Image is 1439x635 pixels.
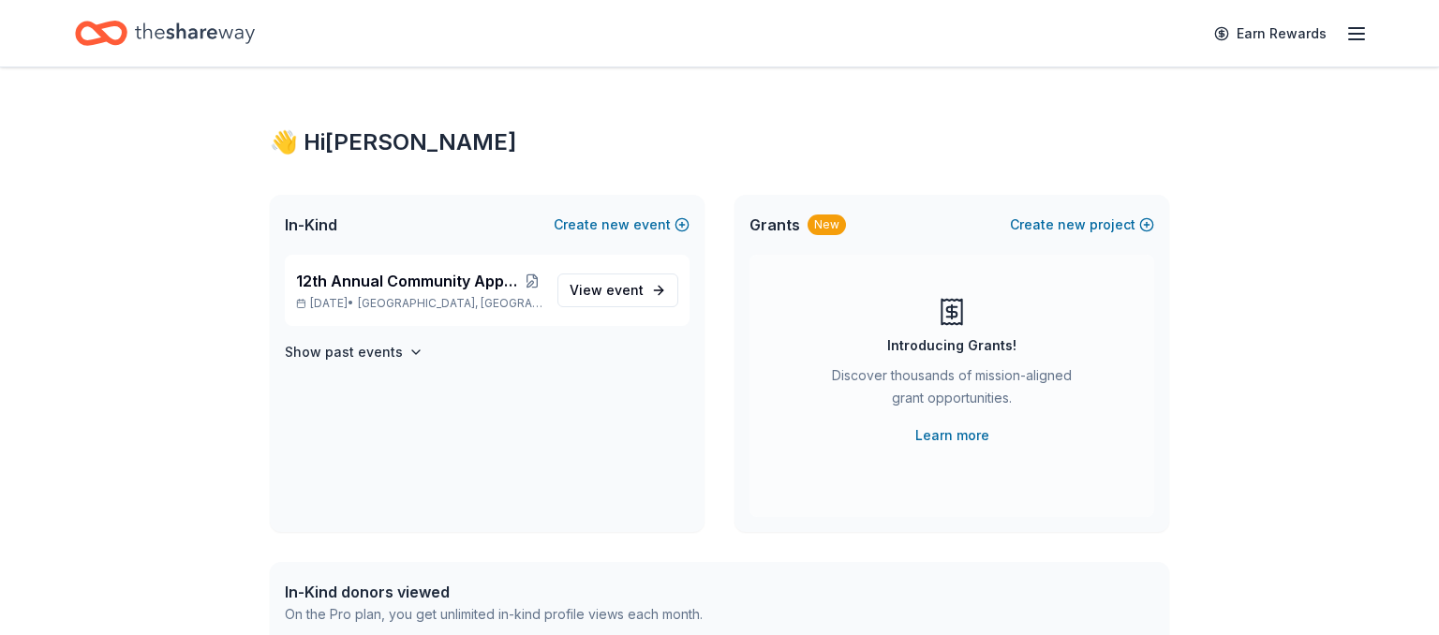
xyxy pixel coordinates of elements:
[606,282,644,298] span: event
[296,296,542,311] p: [DATE] •
[554,214,690,236] button: Createnewevent
[824,364,1079,417] div: Discover thousands of mission-aligned grant opportunities.
[296,270,523,292] span: 12th Annual Community Appreciation Dinner & Fundraiser
[75,11,255,55] a: Home
[285,341,403,363] h4: Show past events
[570,279,644,302] span: View
[601,214,630,236] span: new
[1010,214,1154,236] button: Createnewproject
[270,127,1169,157] div: 👋 Hi [PERSON_NAME]
[808,214,846,235] div: New
[1058,214,1086,236] span: new
[557,273,678,307] a: View event
[285,341,423,363] button: Show past events
[285,214,337,236] span: In-Kind
[1203,17,1338,51] a: Earn Rewards
[285,581,703,603] div: In-Kind donors viewed
[887,334,1016,357] div: Introducing Grants!
[749,214,800,236] span: Grants
[358,296,542,311] span: [GEOGRAPHIC_DATA], [GEOGRAPHIC_DATA]
[285,603,703,626] div: On the Pro plan, you get unlimited in-kind profile views each month.
[915,424,989,447] a: Learn more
